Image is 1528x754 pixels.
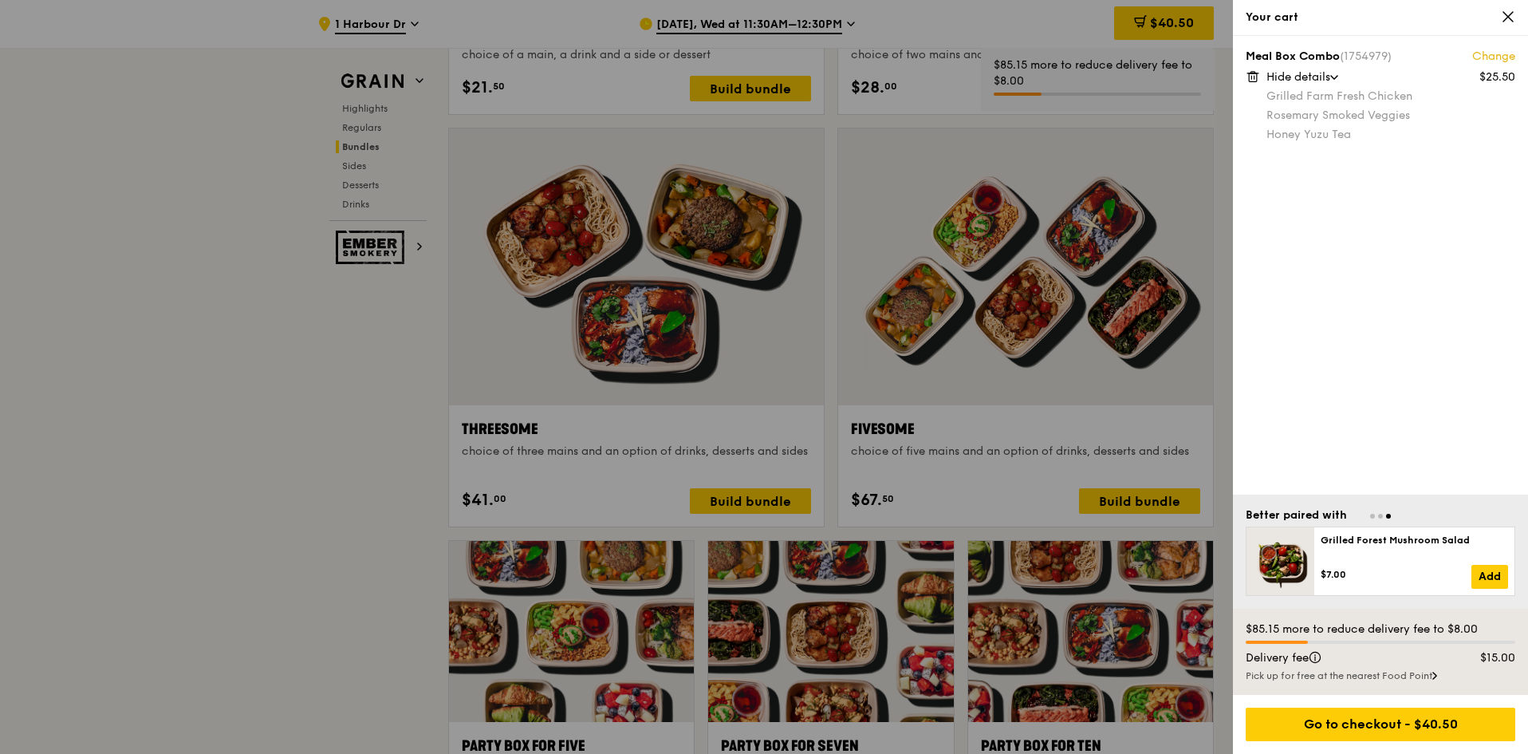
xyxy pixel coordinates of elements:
[1266,108,1515,124] div: Rosemary Smoked Veggies
[1246,507,1347,523] div: Better paired with
[1453,650,1526,666] div: $15.00
[1246,622,1515,638] div: $85.15 more to reduce delivery fee to $8.00
[1471,565,1508,589] a: Add
[1246,10,1515,26] div: Your cart
[1246,49,1515,65] div: Meal Box Combo
[1370,514,1375,519] span: Go to slide 1
[1321,568,1471,581] div: $7.00
[1266,127,1515,143] div: Honey Yuzu Tea
[1266,70,1330,84] span: Hide details
[1386,514,1391,519] span: Go to slide 3
[1236,650,1453,666] div: Delivery fee
[1321,534,1508,547] div: Grilled Forest Mushroom Salad
[1246,708,1515,741] div: Go to checkout - $40.50
[1472,49,1515,65] a: Change
[1479,69,1515,85] div: $25.50
[1340,49,1392,63] span: (1754979)
[1266,89,1515,105] div: Grilled Farm Fresh Chicken
[1246,669,1515,682] div: Pick up for free at the nearest Food Point
[1378,514,1383,519] span: Go to slide 2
